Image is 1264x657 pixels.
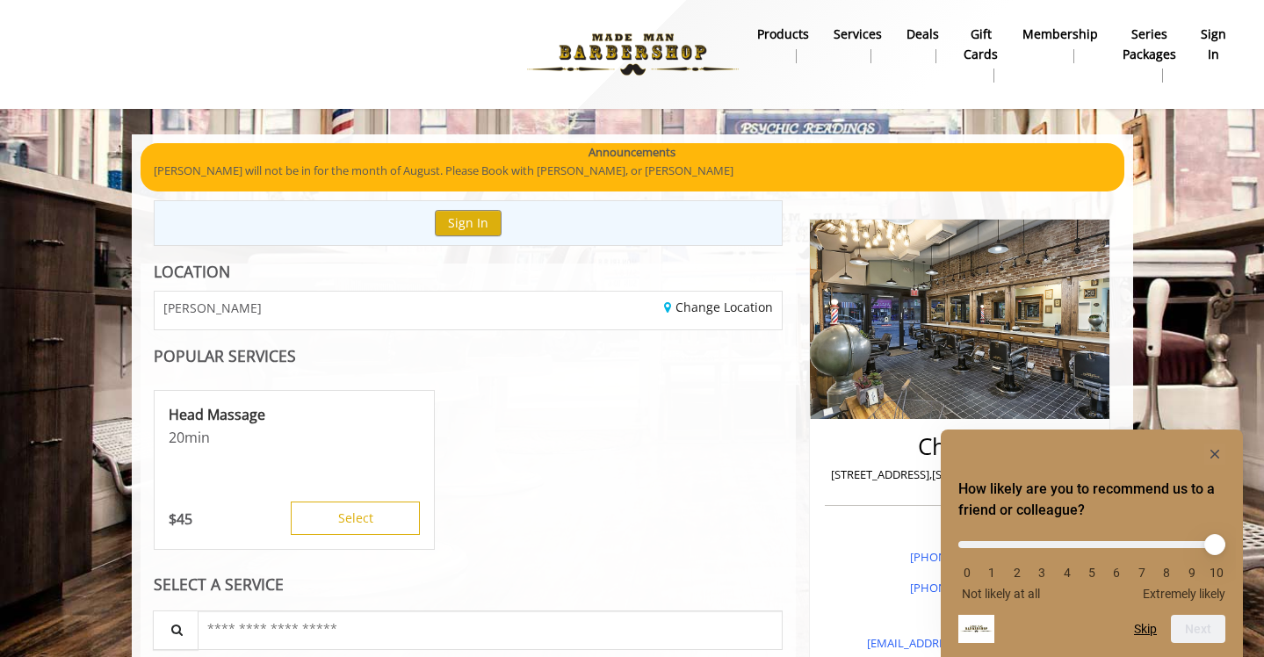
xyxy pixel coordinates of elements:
a: [EMAIL_ADDRESS][DOMAIN_NAME] [867,635,1052,651]
h3: Email [829,610,1090,622]
li: 5 [1083,566,1101,580]
a: Productsproducts [745,22,821,68]
span: $ [169,509,177,529]
li: 3 [1033,566,1051,580]
div: SELECT A SERVICE [154,576,784,593]
img: Made Man Barbershop logo [512,6,754,103]
b: POPULAR SERVICES [154,345,296,366]
button: Select [291,502,420,535]
b: Announcements [589,143,675,162]
a: Gift cardsgift cards [951,22,1010,87]
div: How likely are you to recommend us to a friend or colleague? Select an option from 0 to 10, with ... [958,528,1225,601]
div: How likely are you to recommend us to a friend or colleague? Select an option from 0 to 10, with ... [958,444,1225,643]
li: 6 [1108,566,1125,580]
li: 8 [1158,566,1175,580]
button: Sign In [435,210,502,235]
p: [STREET_ADDRESS],[STREET_ADDRESS][US_STATE] [829,466,1090,484]
a: [PHONE_NUMBER] [910,549,1009,565]
p: 20 [169,428,420,447]
a: ServicesServices [821,22,894,68]
li: 4 [1058,566,1076,580]
b: Membership [1022,25,1098,44]
h2: Chelsea [829,434,1090,459]
li: 2 [1008,566,1026,580]
p: Head Massage [169,405,420,424]
p: [PERSON_NAME] will not be in for the month of August. Please Book with [PERSON_NAME], or [PERSON_... [154,162,1111,180]
li: 1 [983,566,1000,580]
b: LOCATION [154,261,230,282]
p: 45 [169,509,192,529]
li: 10 [1208,566,1225,580]
h2: How likely are you to recommend us to a friend or colleague? Select an option from 0 to 10, with ... [958,479,1225,521]
a: sign insign in [1188,22,1239,68]
button: Skip [1134,622,1157,636]
b: Services [834,25,882,44]
span: Extremely likely [1143,587,1225,601]
span: Not likely at all [962,587,1040,601]
a: Series packagesSeries packages [1110,22,1188,87]
b: gift cards [964,25,998,64]
span: [PERSON_NAME] [163,301,262,314]
b: sign in [1201,25,1226,64]
li: 9 [1183,566,1201,580]
a: MembershipMembership [1010,22,1110,68]
h3: Phone [829,530,1090,542]
b: Deals [906,25,939,44]
button: Hide survey [1204,444,1225,465]
span: min [184,428,210,447]
b: Series packages [1123,25,1176,64]
li: 7 [1133,566,1151,580]
button: Service Search [153,610,199,650]
a: DealsDeals [894,22,951,68]
b: products [757,25,809,44]
li: 0 [958,566,976,580]
a: Change Location [664,299,773,315]
a: [PHONE_NUMBER] [910,580,1009,596]
button: Next question [1171,615,1225,643]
